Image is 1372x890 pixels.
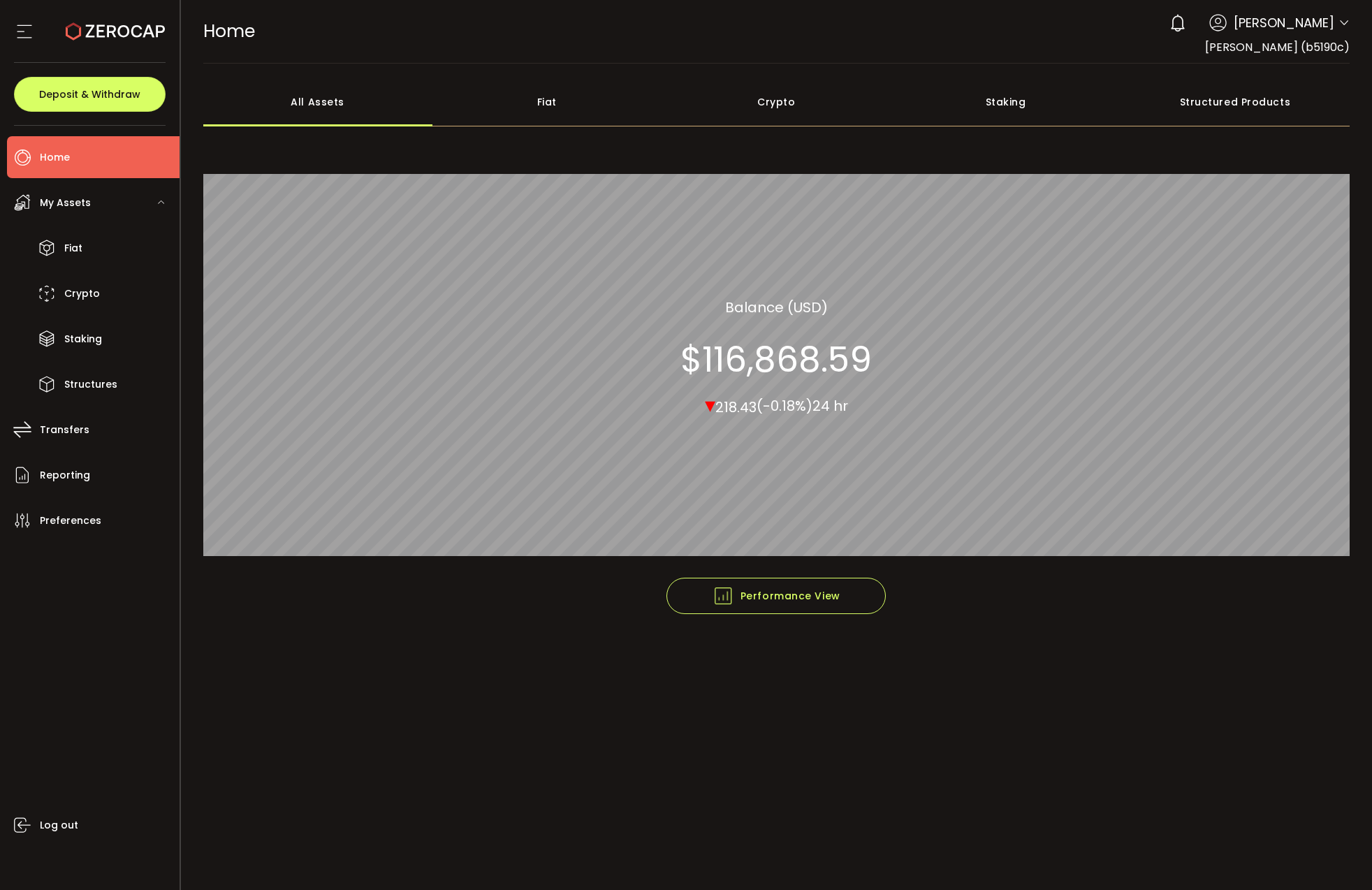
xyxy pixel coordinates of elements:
[40,193,91,213] span: My Assets
[203,78,432,126] div: All Assets
[891,78,1120,126] div: Staking
[40,420,89,440] span: Transfers
[680,338,872,380] section: $116,868.59
[432,78,662,126] div: Fiat
[1205,39,1350,55] span: [PERSON_NAME] (b5190c)
[1059,328,1372,890] iframe: Chat Widget
[715,397,757,416] span: 218.43
[40,147,70,168] span: Home
[662,78,891,126] div: Crypto
[40,465,90,486] span: Reporting
[1234,13,1334,32] span: [PERSON_NAME]
[757,396,812,416] span: (-0.18%)
[64,238,82,258] span: Fiat
[666,578,886,614] button: Performance View
[64,329,102,349] span: Staking
[39,89,140,99] span: Deposit & Withdraw
[713,585,840,606] span: Performance View
[812,396,848,416] span: 24 hr
[1059,328,1372,890] div: Chat-Widget
[705,389,715,419] span: ▾
[14,77,166,112] button: Deposit & Withdraw
[203,19,255,43] span: Home
[64,284,100,304] span: Crypto
[725,296,828,317] section: Balance (USD)
[40,511,101,531] span: Preferences
[40,815,78,836] span: Log out
[1121,78,1350,126] div: Structured Products
[64,374,117,395] span: Structures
